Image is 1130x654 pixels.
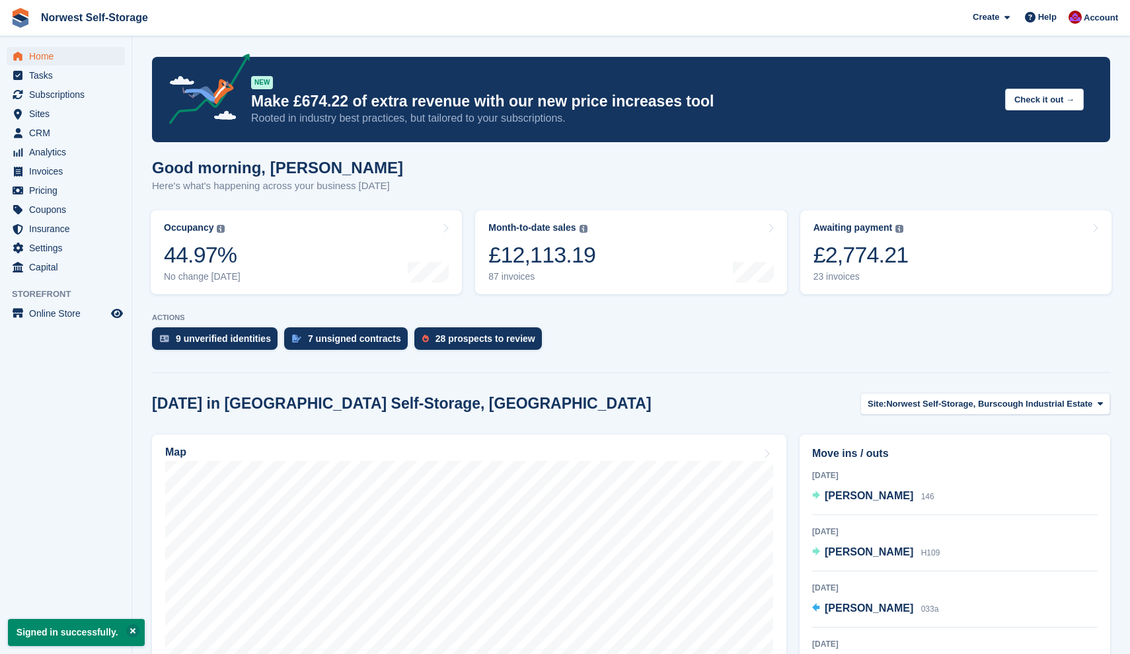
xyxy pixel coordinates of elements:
[12,288,132,301] span: Storefront
[812,446,1098,462] h2: Move ins / outs
[308,333,401,344] div: 7 unsigned contracts
[11,8,30,28] img: stora-icon-8386f47178a22dfd0bd8f6a31ec36ba5ce8667c1dd55bd0f319d3a0aa187defe.svg
[860,393,1110,415] button: Site: Norwest Self-Storage, Burscough Industrial Estate
[1084,11,1118,24] span: Account
[488,241,595,268] div: £12,113.19
[7,143,125,161] a: menu
[1069,11,1082,24] img: Daniel Grensinger
[251,92,995,111] p: Make £674.22 of extra revenue with our new price increases tool
[7,104,125,123] a: menu
[29,304,108,323] span: Online Store
[813,222,893,233] div: Awaiting payment
[284,327,414,356] a: 7 unsigned contracts
[29,104,108,123] span: Sites
[435,333,535,344] div: 28 prospects to review
[825,602,913,614] span: [PERSON_NAME]
[217,225,225,233] img: icon-info-grey-7440780725fd019a000dd9b08b2336e03edf1995a4989e88bcd33f0948082b44.svg
[29,47,108,65] span: Home
[812,526,1098,538] div: [DATE]
[7,181,125,200] a: menu
[158,54,250,129] img: price-adjustments-announcement-icon-8257ccfd72463d97f412b2fc003d46551f7dbcb40ab6d574587a9cd5c0d94...
[973,11,999,24] span: Create
[7,220,125,238] a: menu
[813,241,909,268] div: £2,774.21
[251,76,273,89] div: NEW
[475,210,786,294] a: Month-to-date sales £12,113.19 87 invoices
[921,548,940,557] span: H109
[109,306,125,321] a: Preview store
[29,162,108,181] span: Invoices
[152,395,652,413] h2: [DATE] in [GEOGRAPHIC_DATA] Self-Storage, [GEOGRAPHIC_DATA]
[251,111,995,126] p: Rooted in industry best practices, but tailored to your subscriptions.
[7,200,125,219] a: menu
[29,220,108,238] span: Insurance
[7,85,125,104] a: menu
[7,47,125,65] a: menu
[29,66,108,85] span: Tasks
[812,488,934,505] a: [PERSON_NAME] 146
[36,7,153,28] a: Norwest Self-Storage
[29,85,108,104] span: Subscriptions
[825,490,913,501] span: [PERSON_NAME]
[151,210,462,294] a: Occupancy 44.97% No change [DATE]
[1038,11,1057,24] span: Help
[422,335,429,343] img: prospect-51fa495bee0391a8d652442698ab0144808aea92771e9ea1ae160a38d050c398.svg
[895,225,903,233] img: icon-info-grey-7440780725fd019a000dd9b08b2336e03edf1995a4989e88bcd33f0948082b44.svg
[580,225,587,233] img: icon-info-grey-7440780725fd019a000dd9b08b2336e03edf1995a4989e88bcd33f0948082b44.svg
[29,124,108,142] span: CRM
[7,66,125,85] a: menu
[7,162,125,181] a: menu
[800,210,1111,294] a: Awaiting payment £2,774.21 23 invoices
[29,181,108,200] span: Pricing
[812,582,1098,594] div: [DATE]
[488,271,595,282] div: 87 invoices
[29,258,108,276] span: Capital
[812,600,938,618] a: [PERSON_NAME] 033a
[868,397,886,411] span: Site:
[29,200,108,219] span: Coupons
[813,271,909,282] div: 23 invoices
[164,241,241,268] div: 44.97%
[7,258,125,276] a: menu
[414,327,548,356] a: 28 prospects to review
[7,124,125,142] a: menu
[812,544,940,561] a: [PERSON_NAME] H109
[160,335,169,343] img: verify_identity-adf6edd0f0f0b5bbfe63781bf79b02c33cf7c696d77639b501bdc392416b5a36.svg
[7,239,125,257] a: menu
[812,638,1098,650] div: [DATE]
[921,604,939,614] span: 033a
[29,239,108,257] span: Settings
[152,327,284,356] a: 9 unverified identities
[29,143,108,161] span: Analytics
[825,546,913,557] span: [PERSON_NAME]
[292,335,301,343] img: contract_signature_icon-13c848040528278c33f63329250d36e43548de30e8caae1d1a13099fd9432cc5.svg
[164,271,241,282] div: No change [DATE]
[488,222,576,233] div: Month-to-date sales
[165,446,186,458] h2: Map
[7,304,125,323] a: menu
[1005,89,1084,110] button: Check it out →
[152,159,403,177] h1: Good morning, [PERSON_NAME]
[152,313,1110,322] p: ACTIONS
[176,333,271,344] div: 9 unverified identities
[164,222,213,233] div: Occupancy
[8,619,145,646] p: Signed in successfully.
[921,492,934,501] span: 146
[152,179,403,194] p: Here's what's happening across your business [DATE]
[812,470,1098,481] div: [DATE]
[886,397,1092,411] span: Norwest Self-Storage, Burscough Industrial Estate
